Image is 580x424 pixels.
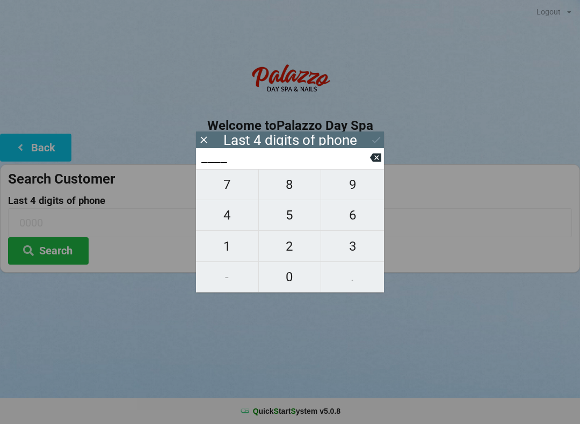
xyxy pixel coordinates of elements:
span: 4 [196,204,258,226]
button: 3 [321,231,384,261]
span: 1 [196,235,258,258]
span: 3 [321,235,384,258]
span: 2 [259,235,321,258]
button: 6 [321,200,384,231]
button: 4 [196,200,259,231]
button: 9 [321,169,384,200]
span: 8 [259,173,321,196]
span: 7 [196,173,258,196]
button: 2 [259,231,322,261]
button: 7 [196,169,259,200]
button: 8 [259,169,322,200]
span: 9 [321,173,384,196]
span: 0 [259,266,321,288]
span: 6 [321,204,384,226]
span: 5 [259,204,321,226]
button: 0 [259,262,322,293]
div: Last 4 digits of phone [223,135,357,145]
button: 5 [259,200,322,231]
button: 1 [196,231,259,261]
